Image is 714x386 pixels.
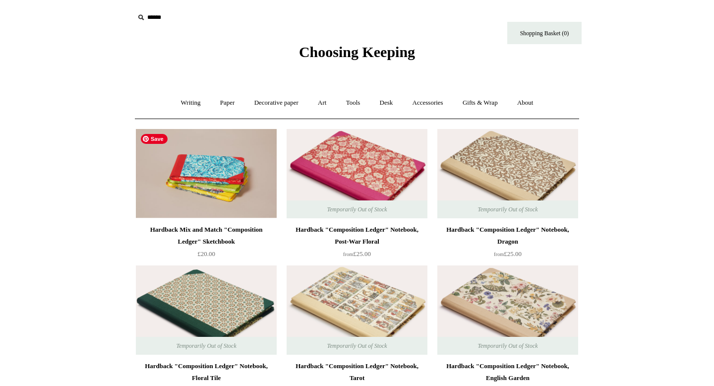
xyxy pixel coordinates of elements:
img: Hardback "Composition Ledger" Notebook, Dragon [437,129,578,218]
a: Hardback "Composition Ledger" Notebook, Post-War Floral from£25.00 [287,224,427,264]
a: Shopping Basket (0) [507,22,582,44]
span: Choosing Keeping [299,44,415,60]
span: Save [141,134,168,144]
a: Desk [371,90,402,116]
span: Temporarily Out of Stock [468,337,547,355]
span: from [343,252,353,257]
a: Hardback "Composition Ledger" Notebook, Dragon Hardback "Composition Ledger" Notebook, Dragon Tem... [437,129,578,218]
div: Hardback "Composition Ledger" Notebook, Dragon [440,224,576,248]
a: Hardback Mix and Match "Composition Ledger" Sketchbook Hardback Mix and Match "Composition Ledger... [136,129,277,218]
a: Art [309,90,335,116]
span: £20.00 [197,250,215,257]
span: Temporarily Out of Stock [317,337,397,355]
a: Decorative paper [245,90,307,116]
a: Gifts & Wrap [454,90,507,116]
img: Hardback "Composition Ledger" Notebook, Floral Tile [136,265,277,355]
div: Hardback Mix and Match "Composition Ledger" Sketchbook [138,224,274,248]
a: Hardback "Composition Ledger" Notebook, Floral Tile Hardback "Composition Ledger" Notebook, Flora... [136,265,277,355]
div: Hardback "Composition Ledger" Notebook, Tarot [289,360,425,384]
span: Temporarily Out of Stock [166,337,246,355]
a: Hardback "Composition Ledger" Notebook, Dragon from£25.00 [437,224,578,264]
img: Hardback "Composition Ledger" Notebook, Post-War Floral [287,129,427,218]
a: Paper [211,90,244,116]
a: Hardback "Composition Ledger" Notebook, Tarot Hardback "Composition Ledger" Notebook, Tarot Tempo... [287,265,427,355]
span: Temporarily Out of Stock [468,200,547,218]
a: Hardback Mix and Match "Composition Ledger" Sketchbook £20.00 [136,224,277,264]
a: Hardback "Composition Ledger" Notebook, Post-War Floral Hardback "Composition Ledger" Notebook, P... [287,129,427,218]
span: from [494,252,504,257]
span: Temporarily Out of Stock [317,200,397,218]
img: Hardback "Composition Ledger" Notebook, English Garden [437,265,578,355]
a: Choosing Keeping [299,52,415,59]
a: Hardback "Composition Ledger" Notebook, English Garden Hardback "Composition Ledger" Notebook, En... [437,265,578,355]
a: Accessories [404,90,452,116]
div: Hardback "Composition Ledger" Notebook, Floral Tile [138,360,274,384]
a: Writing [172,90,210,116]
div: Hardback "Composition Ledger" Notebook, English Garden [440,360,576,384]
div: Hardback "Composition Ledger" Notebook, Post-War Floral [289,224,425,248]
img: Hardback Mix and Match "Composition Ledger" Sketchbook [136,129,277,218]
a: About [508,90,542,116]
span: £25.00 [343,250,371,257]
span: £25.00 [494,250,522,257]
a: Tools [337,90,369,116]
img: Hardback "Composition Ledger" Notebook, Tarot [287,265,427,355]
